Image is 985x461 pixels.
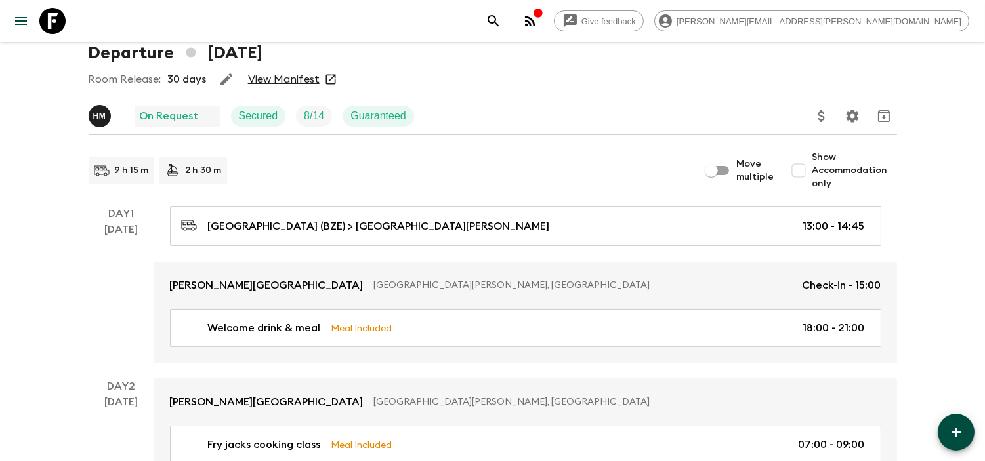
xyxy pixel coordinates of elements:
[93,111,106,121] p: H M
[737,157,775,184] span: Move multiple
[803,320,865,336] p: 18:00 - 21:00
[871,103,897,129] button: Archive (Completed, Cancelled or Unsynced Departures only)
[654,10,969,31] div: [PERSON_NAME][EMAIL_ADDRESS][PERSON_NAME][DOMAIN_NAME]
[89,40,262,66] h1: Departure [DATE]
[803,218,865,234] p: 13:00 - 14:45
[574,16,643,26] span: Give feedback
[154,262,897,309] a: [PERSON_NAME][GEOGRAPHIC_DATA][GEOGRAPHIC_DATA][PERSON_NAME], [GEOGRAPHIC_DATA]Check-in - 15:00
[89,109,114,119] span: Hob Medina
[304,108,324,124] p: 8 / 14
[296,106,332,127] div: Trip Fill
[170,309,881,347] a: Welcome drink & mealMeal Included18:00 - 21:00
[331,437,392,452] p: Meal Included
[186,164,222,177] p: 2 h 30 m
[8,8,34,34] button: menu
[168,71,207,87] p: 30 days
[104,222,138,363] div: [DATE]
[231,106,286,127] div: Secured
[554,10,644,31] a: Give feedback
[170,206,881,246] a: [GEOGRAPHIC_DATA] (BZE) > [GEOGRAPHIC_DATA][PERSON_NAME]13:00 - 14:45
[89,105,114,127] button: HM
[480,8,507,34] button: search adventures
[808,103,835,129] button: Update Price, Early Bird Discount and Costs
[839,103,866,129] button: Settings
[331,321,392,335] p: Meal Included
[208,437,321,452] p: Fry jacks cooking class
[803,277,881,293] p: Check-in - 15:00
[89,71,161,87] p: Room Release:
[812,151,897,190] span: Show Accommodation only
[115,164,149,177] p: 9 h 15 m
[89,206,154,222] p: Day 1
[669,16,969,26] span: [PERSON_NAME][EMAIL_ADDRESS][PERSON_NAME][DOMAIN_NAME]
[208,320,321,336] p: Welcome drink & meal
[154,378,897,426] a: [PERSON_NAME][GEOGRAPHIC_DATA][GEOGRAPHIC_DATA][PERSON_NAME], [GEOGRAPHIC_DATA]
[374,395,871,409] p: [GEOGRAPHIC_DATA][PERSON_NAME], [GEOGRAPHIC_DATA]
[799,437,865,452] p: 07:00 - 09:00
[140,108,199,124] p: On Request
[170,394,364,410] p: [PERSON_NAME][GEOGRAPHIC_DATA]
[350,108,406,124] p: Guaranteed
[170,277,364,293] p: [PERSON_NAME][GEOGRAPHIC_DATA]
[374,279,792,292] p: [GEOGRAPHIC_DATA][PERSON_NAME], [GEOGRAPHIC_DATA]
[248,73,320,86] a: View Manifest
[208,218,550,234] p: [GEOGRAPHIC_DATA] (BZE) > [GEOGRAPHIC_DATA][PERSON_NAME]
[239,108,278,124] p: Secured
[89,378,154,394] p: Day 2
